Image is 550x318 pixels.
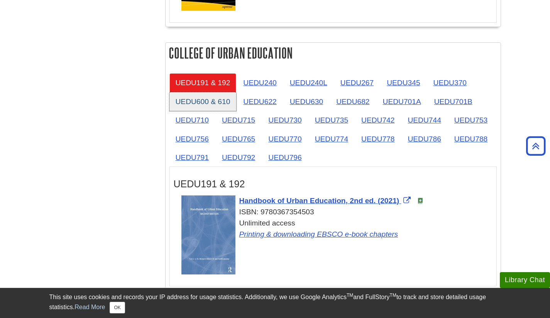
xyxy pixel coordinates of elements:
a: UEDU191 & 192 [169,73,237,92]
a: UEDU778 [355,130,401,148]
a: UEDU788 [448,130,494,148]
div: Unlimited access [181,218,492,240]
a: UEDU345 [381,73,426,92]
h2: College of Urban Education [166,43,501,63]
sup: TM [390,293,396,298]
img: e-Book [417,198,423,204]
a: UEDU753 [448,111,494,130]
span: Handbook of Urban Education, 2nd ed. (2021) [239,197,399,205]
a: UEDU774 [309,130,354,148]
a: UEDU701A [377,92,427,111]
a: UEDU370 [427,73,473,92]
div: This site uses cookies and records your IP address for usage statistics. Additionally, we use Goo... [49,293,501,313]
a: UEDU792 [216,148,261,167]
a: Link opens in new window [239,197,413,205]
a: UEDU240L [284,73,333,92]
a: UEDU600 & 610 [169,92,237,111]
button: Close [110,302,125,313]
a: Read More [74,304,105,310]
a: UEDU715 [216,111,261,130]
h3: UEDU191 & 192 [174,178,492,190]
a: UEDU770 [262,130,308,148]
a: UEDU765 [216,130,261,148]
a: Link opens in new window [239,230,398,238]
a: UEDU735 [309,111,354,130]
img: Cover Art [181,195,235,274]
a: UEDU701B [428,92,479,111]
div: ISBN: 9780367354503 [181,207,492,218]
a: Back to Top [523,141,548,151]
a: UEDU240 [237,73,283,92]
sup: TM [347,293,353,298]
a: UEDU796 [262,148,308,167]
a: UEDU682 [330,92,376,111]
a: UEDU630 [284,92,329,111]
a: UEDU786 [401,130,447,148]
a: UEDU744 [401,111,447,130]
a: UEDU710 [169,111,215,130]
a: UEDU756 [169,130,215,148]
a: UEDU267 [334,73,380,92]
button: Library Chat [500,272,550,288]
a: UEDU622 [237,92,283,111]
a: UEDU742 [355,111,401,130]
a: UEDU791 [169,148,215,167]
a: UEDU730 [262,111,308,130]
